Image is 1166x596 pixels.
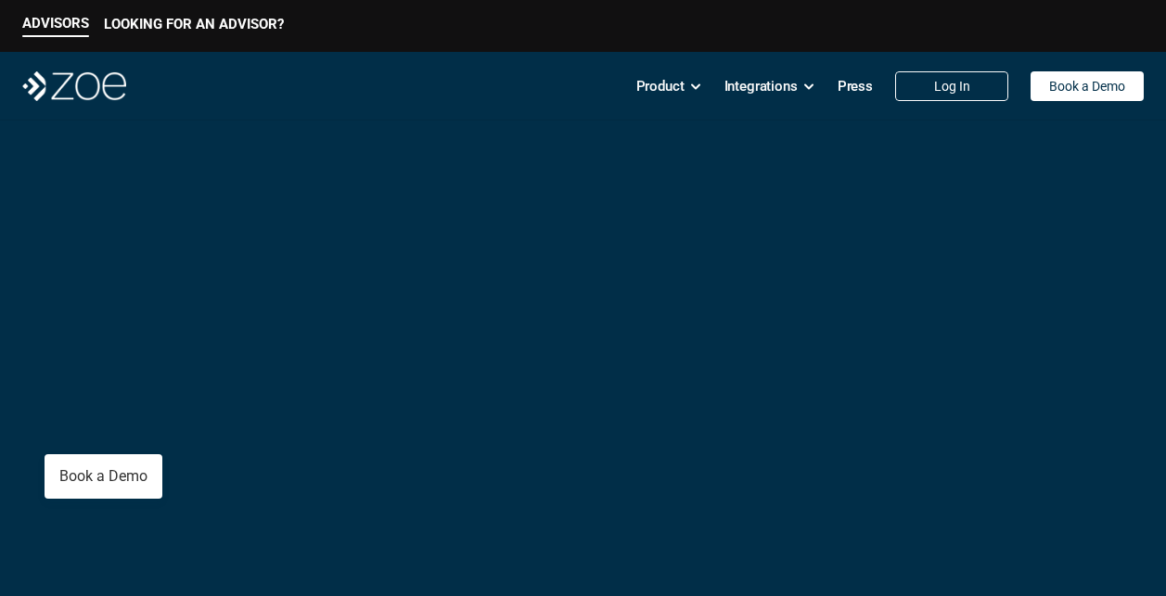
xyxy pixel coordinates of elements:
em: The information in the visuals above is for illustrative purposes only and does not represent an ... [557,563,1072,573]
a: Book a Demo [1031,71,1144,101]
p: Clients [45,303,507,365]
p: Log In [934,79,970,95]
p: The all-in-one wealth platform empowering RIAs to deliver . [45,387,507,432]
strong: personalized investment management at scale [100,410,476,432]
span: More [213,298,327,370]
p: LOOKING FOR AN ADVISOR? [104,16,284,32]
p: Integrations [724,72,798,100]
p: Book a Demo [1049,79,1125,95]
p: Book a Demo [59,467,147,485]
p: Product [636,72,685,100]
p: Give Your [45,240,507,302]
p: ADVISORS [22,15,89,32]
p: Press [838,72,873,100]
a: Log In [895,71,1008,101]
a: Book a Demo [45,454,162,499]
span: . [327,298,342,370]
a: Press [838,68,873,105]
